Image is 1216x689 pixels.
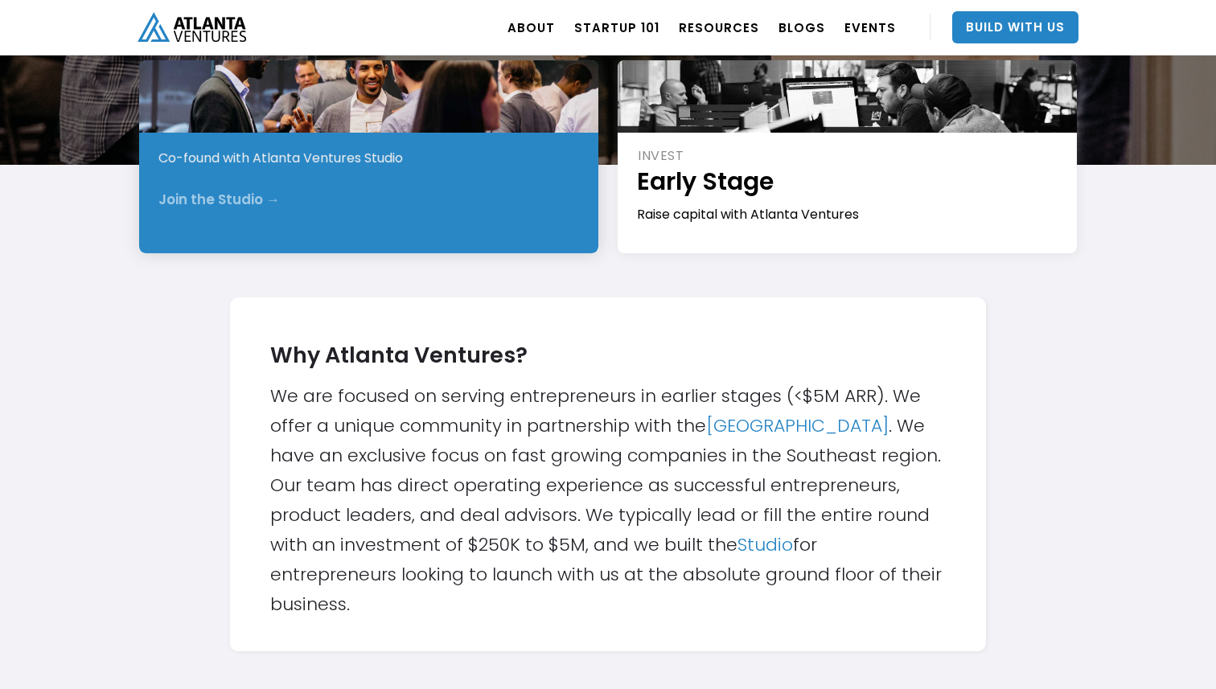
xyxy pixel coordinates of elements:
a: RESOURCES [679,5,759,50]
a: BLOGS [778,5,825,50]
a: Studio [737,532,793,557]
a: INVESTEarly StageRaise capital with Atlanta Ventures [618,60,1077,253]
a: EVENTS [844,5,896,50]
h1: Early Stage [637,165,1059,198]
a: Build With Us [952,11,1078,43]
a: STARTPre-IdeaCo-found with Atlanta Ventures StudioJoin the Studio → [139,60,598,253]
a: ABOUT [507,5,555,50]
h1: Pre-Idea [158,108,581,141]
div: INVEST [638,147,1059,165]
div: Co-found with Atlanta Ventures Studio [158,149,581,166]
a: Startup 101 [574,5,659,50]
div: Raise capital with Atlanta Ventures [637,206,1059,224]
div: We are focused on serving entrepreneurs in earlier stages (<$5M ARR). We offer a unique community... [270,330,946,619]
a: [GEOGRAPHIC_DATA] [706,413,889,438]
div: Join the Studio → [158,191,280,207]
strong: Why Atlanta Ventures? [270,340,528,370]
